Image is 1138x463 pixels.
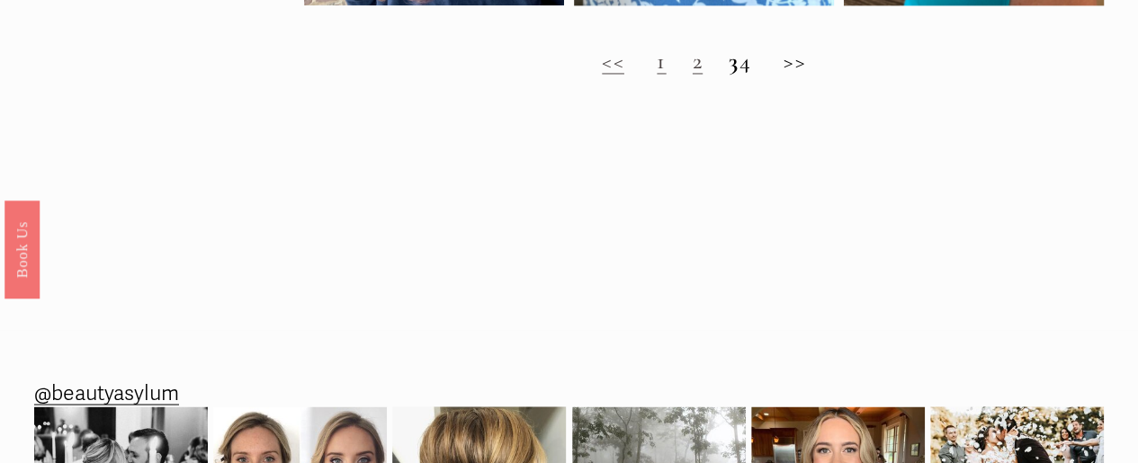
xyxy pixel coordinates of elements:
[4,200,40,298] a: Book Us
[34,374,179,412] a: @beautyasylum
[304,48,1104,75] h2: 4 >>
[693,47,703,75] a: 2
[729,47,739,75] strong: 3
[657,47,666,75] a: 1
[602,47,624,75] a: <<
